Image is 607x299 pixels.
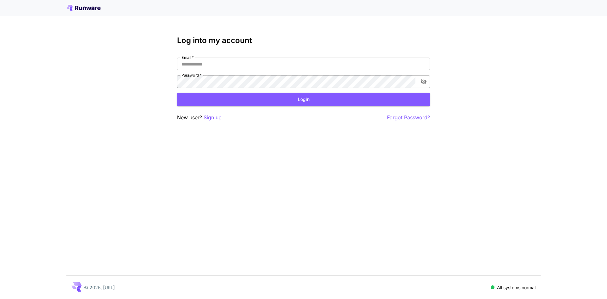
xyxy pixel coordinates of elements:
button: toggle password visibility [418,76,429,87]
label: Password [181,72,202,78]
p: © 2025, [URL] [84,284,115,291]
label: Email [181,55,194,60]
h3: Log into my account [177,36,430,45]
p: New user? [177,114,222,121]
button: Sign up [204,114,222,121]
button: Forgot Password? [387,114,430,121]
p: All systems normal [497,284,536,291]
button: Login [177,93,430,106]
